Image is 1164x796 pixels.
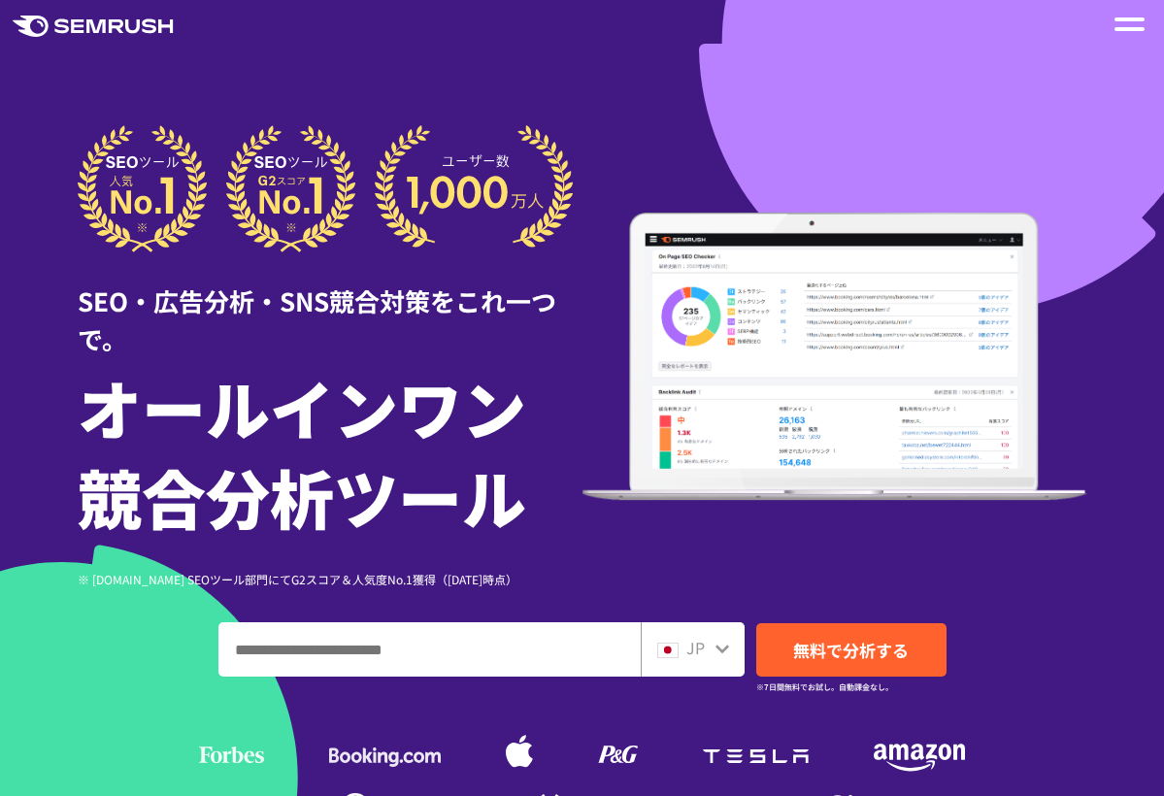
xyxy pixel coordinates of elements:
div: ※ [DOMAIN_NAME] SEOツール部門にてG2スコア＆人気度No.1獲得（[DATE]時点） [78,570,582,588]
a: 無料で分析する [756,623,947,677]
span: 無料で分析する [793,638,909,662]
input: ドメイン、キーワードまたはURLを入力してください [219,623,640,676]
div: SEO・広告分析・SNS競合対策をこれ一つで。 [78,252,582,357]
h1: オールインワン 競合分析ツール [78,362,582,541]
span: JP [686,636,705,659]
small: ※7日間無料でお試し。自動課金なし。 [756,678,893,696]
